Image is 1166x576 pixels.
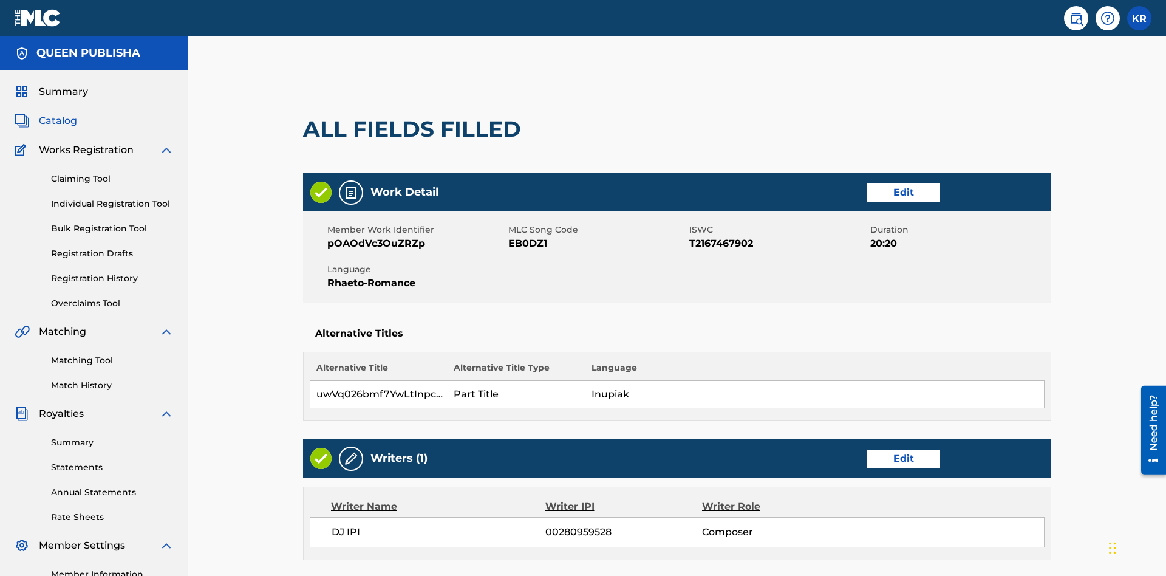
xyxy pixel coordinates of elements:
span: Member Settings [39,538,125,553]
span: pOAOdVc3OuZRZp [327,236,505,251]
h5: Work Detail [370,185,438,199]
img: expand [159,324,174,339]
img: Valid [310,182,332,203]
td: Part Title [448,381,585,408]
h5: Alternative Titles [315,327,1039,340]
img: Works Registration [15,143,30,157]
img: MLC Logo [15,9,61,27]
span: 00280959528 [545,525,702,540]
img: Summary [15,84,29,99]
div: Writer Role [702,499,845,514]
iframe: Chat Widget [1105,518,1166,576]
th: Alternative Title [310,362,448,381]
a: Public Search [1064,6,1088,30]
span: ISWC [689,224,867,236]
img: Matching [15,324,30,339]
span: DJ IPI [332,525,545,540]
a: Rate Sheets [51,511,174,524]
a: Claiming Tool [51,173,174,185]
img: Catalog [15,114,29,128]
span: Rhaeto-Romance [327,276,505,290]
a: Matching Tool [51,354,174,367]
span: Language [327,263,505,276]
img: Writers [344,451,358,466]
a: Overclaims Tool [51,297,174,310]
a: Annual Statements [51,486,174,499]
span: MLC Song Code [508,224,686,236]
h5: Writers (1) [370,451,428,465]
div: Writer Name [331,499,545,514]
a: Edit [867,183,940,202]
span: Composer [702,525,845,540]
iframe: Resource Center [1132,381,1166,481]
div: Help [1096,6,1120,30]
img: expand [159,406,174,421]
span: T2167467902 [689,236,867,251]
span: Works Registration [39,143,134,157]
img: search [1069,11,1083,26]
span: 20:20 [870,236,1048,251]
th: Language [585,362,1045,381]
a: Statements [51,461,174,474]
span: Matching [39,324,86,339]
span: Duration [870,224,1048,236]
a: SummarySummary [15,84,88,99]
img: expand [159,143,174,157]
a: Bulk Registration Tool [51,222,174,235]
a: Summary [51,436,174,449]
span: Royalties [39,406,84,421]
img: Member Settings [15,538,29,553]
td: Inupiak [585,381,1045,408]
img: Accounts [15,46,29,61]
div: Writer IPI [545,499,703,514]
span: Member Work Identifier [327,224,505,236]
div: User Menu [1127,6,1151,30]
img: Work Detail [344,185,358,200]
a: Match History [51,379,174,392]
img: Royalties [15,406,29,421]
img: help [1100,11,1115,26]
div: Drag [1109,530,1116,566]
a: Individual Registration Tool [51,197,174,210]
img: Valid [310,448,332,469]
span: Catalog [39,114,77,128]
a: Registration Drafts [51,247,174,260]
th: Alternative Title Type [448,362,585,381]
h5: QUEEN PUBLISHA [36,46,140,60]
a: Registration History [51,272,174,285]
a: Edit [867,450,940,468]
h2: ALL FIELDS FILLED [303,115,527,143]
a: CatalogCatalog [15,114,77,128]
img: expand [159,538,174,553]
span: EB0DZ1 [508,236,686,251]
td: uwVq026bmf7YwLtInpcD8iWQpsvGeNaMZLHk1acycwpSguac9v [310,381,448,408]
span: Summary [39,84,88,99]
